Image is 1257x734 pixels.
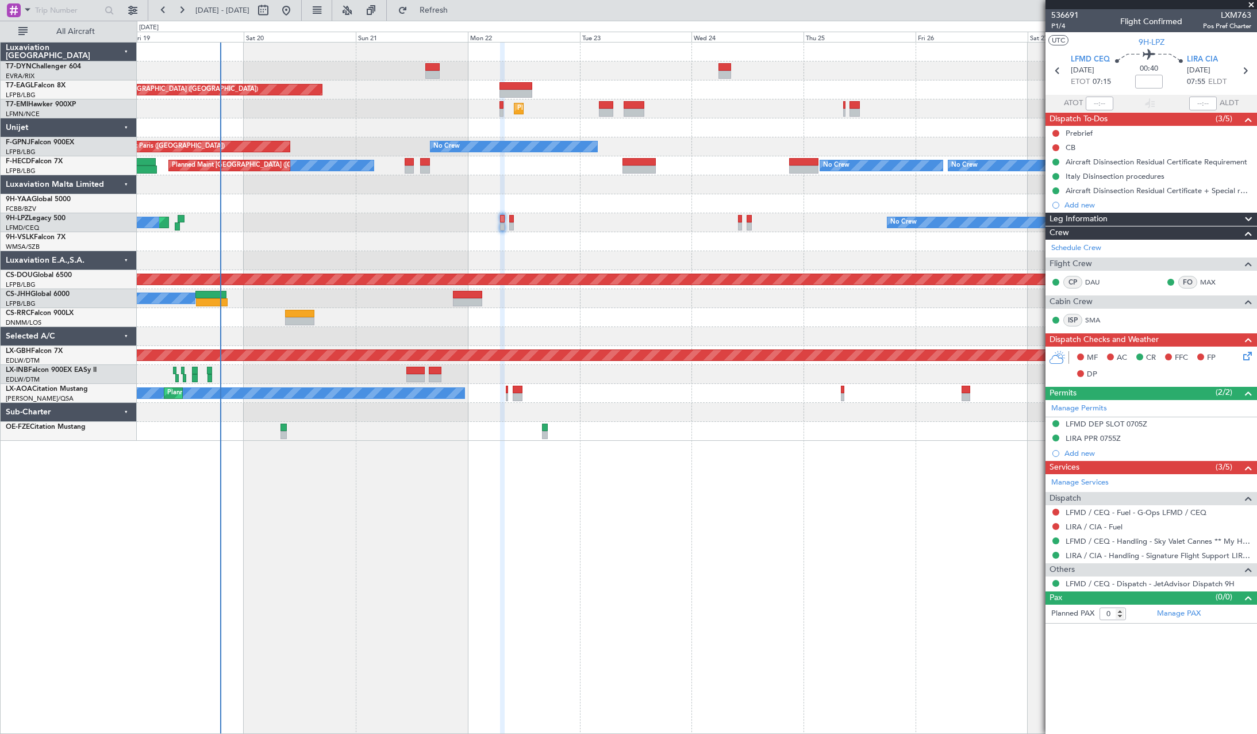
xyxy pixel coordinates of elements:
[132,32,244,42] div: Fri 19
[356,32,468,42] div: Sun 21
[6,424,30,431] span: OE-FZE
[6,291,70,298] a: CS-JHHGlobal 6000
[1051,243,1101,254] a: Schedule Crew
[6,158,63,165] a: F-HECDFalcon 7X
[6,280,36,289] a: LFPB/LBG
[1086,97,1113,110] input: --:--
[6,224,39,232] a: LFMD/CEQ
[1066,579,1235,589] a: LFMD / CEQ - Dispatch - JetAdvisor Dispatch 9H
[580,32,692,42] div: Tue 23
[1050,113,1108,126] span: Dispatch To-Dos
[1187,76,1205,88] span: 07:55
[35,2,101,19] input: Trip Number
[6,196,71,203] a: 9H-YAAGlobal 5000
[1085,315,1111,325] a: SMA
[6,386,32,393] span: LX-AOA
[1066,143,1075,152] div: CB
[6,234,34,241] span: 9H-VSLK
[1051,608,1094,620] label: Planned PAX
[6,318,41,327] a: DNMM/LOS
[1087,369,1097,381] span: DP
[6,139,74,146] a: F-GPNJFalcon 900EX
[6,148,36,156] a: LFPB/LBG
[1187,54,1218,66] span: LIRA CIA
[195,5,249,16] span: [DATE] - [DATE]
[1051,9,1079,21] span: 536691
[6,101,76,108] a: T7-EMIHawker 900XP
[1066,128,1093,138] div: Prebrief
[1203,9,1251,21] span: LXM763
[890,214,917,231] div: No Crew
[1216,386,1232,398] span: (2/2)
[823,157,849,174] div: No Crew
[1050,295,1093,309] span: Cabin Crew
[6,215,29,222] span: 9H-LPZ
[6,310,74,317] a: CS-RRCFalcon 900LX
[6,158,31,165] span: F-HECD
[1146,352,1156,364] span: CR
[6,167,36,175] a: LFPB/LBG
[1050,226,1069,240] span: Crew
[1064,448,1251,458] div: Add new
[1117,352,1127,364] span: AC
[1050,387,1077,400] span: Permits
[1066,522,1123,532] a: LIRA / CIA - Fuel
[1051,21,1079,31] span: P1/4
[1208,76,1227,88] span: ELDT
[6,356,40,365] a: EDLW/DTM
[1139,36,1164,48] span: 9H-LPZ
[804,32,916,42] div: Thu 25
[167,385,295,402] div: Planned Maint Nice ([GEOGRAPHIC_DATA])
[1187,65,1210,76] span: [DATE]
[1071,76,1090,88] span: ETOT
[1051,477,1109,489] a: Manage Services
[6,82,34,89] span: T7-EAGL
[1120,16,1182,28] div: Flight Confirmed
[6,196,32,203] span: 9H-YAA
[1220,98,1239,109] span: ALDT
[1050,258,1092,271] span: Flight Crew
[6,375,40,384] a: EDLW/DTM
[1157,608,1201,620] a: Manage PAX
[1066,536,1251,546] a: LFMD / CEQ - Handling - Sky Valet Cannes ** My Handling**LFMD / CEQ
[1071,65,1094,76] span: [DATE]
[468,32,580,42] div: Mon 22
[6,291,30,298] span: CS-JHH
[1048,35,1068,45] button: UTC
[1050,563,1075,577] span: Others
[1140,63,1158,75] span: 00:40
[1216,113,1232,125] span: (3/5)
[1050,492,1081,505] span: Dispatch
[6,101,28,108] span: T7-EMI
[6,386,88,393] a: LX-AOACitation Mustang
[1093,76,1111,88] span: 07:15
[1050,333,1159,347] span: Dispatch Checks and Weather
[6,424,86,431] a: OE-FZECitation Mustang
[1216,461,1232,473] span: (3/5)
[517,100,627,117] div: Planned Maint [GEOGRAPHIC_DATA]
[6,243,40,251] a: WMSA/SZB
[1207,352,1216,364] span: FP
[6,63,81,70] a: T7-DYNChallenger 604
[1064,98,1083,109] span: ATOT
[6,63,32,70] span: T7-DYN
[6,72,34,80] a: EVRA/RIX
[6,394,74,403] a: [PERSON_NAME]/QSA
[1066,419,1147,429] div: LFMD DEP SLOT 0705Z
[6,348,63,355] a: LX-GBHFalcon 7X
[1066,171,1164,181] div: Italy Disinsection procedures
[6,310,30,317] span: CS-RRC
[1085,277,1111,287] a: DAU
[1050,213,1108,226] span: Leg Information
[6,272,33,279] span: CS-DOU
[1066,551,1251,560] a: LIRA / CIA - Handling - Signature Flight Support LIRA / CIA
[6,367,97,374] a: LX-INBFalcon 900EX EASy II
[1216,591,1232,603] span: (0/0)
[1178,276,1197,289] div: FO
[104,138,225,155] div: AOG Maint Paris ([GEOGRAPHIC_DATA])
[6,272,72,279] a: CS-DOUGlobal 6500
[1050,461,1079,474] span: Services
[1071,54,1110,66] span: LFMD CEQ
[6,234,66,241] a: 9H-VSLKFalcon 7X
[6,205,36,213] a: FCBB/BZV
